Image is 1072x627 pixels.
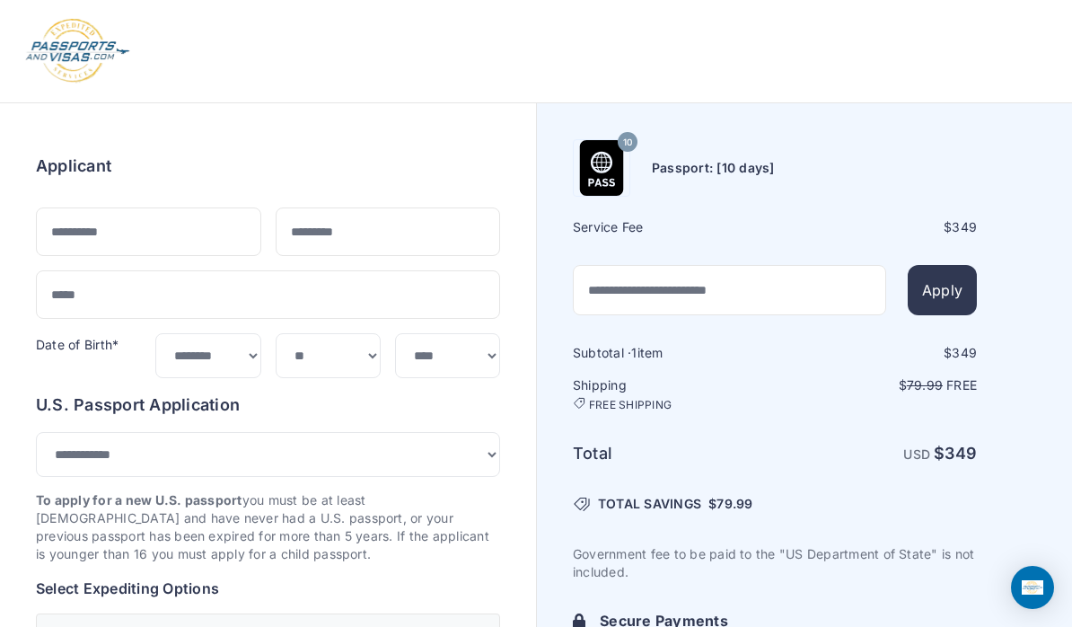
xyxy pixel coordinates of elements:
[24,18,131,84] img: Logo
[716,496,752,511] span: 79.99
[934,444,977,463] strong: $
[36,491,500,563] p: you must be at least [DEMOGRAPHIC_DATA] and have never had a U.S. passport, or your previous pass...
[574,140,629,196] img: Product Name
[652,159,775,177] h6: Passport: [10 days]
[623,131,632,155] span: 10
[589,398,672,412] span: FREE SHIPPING
[573,545,977,581] p: Government fee to be paid to the "US Department of State" is not included.
[36,578,500,599] h6: Select Expediting Options
[907,377,943,393] span: 79.99
[908,265,977,315] button: Apply
[777,376,977,394] p: $
[777,344,977,362] div: $
[573,218,773,236] h6: Service Fee
[952,345,977,360] span: 349
[903,446,930,462] span: USD
[945,444,977,463] span: 349
[573,344,773,362] h6: Subtotal · item
[573,376,773,412] h6: Shipping
[573,441,773,466] h6: Total
[36,393,500,418] h6: U.S. Passport Application
[36,154,111,179] h6: Applicant
[952,219,977,234] span: 349
[946,377,977,393] span: Free
[1011,566,1054,609] div: Open Intercom Messenger
[708,495,752,513] span: $
[777,218,977,236] div: $
[36,337,119,352] label: Date of Birth*
[598,495,701,513] span: TOTAL SAVINGS
[631,345,637,360] span: 1
[36,492,242,508] strong: To apply for a new U.S. passport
